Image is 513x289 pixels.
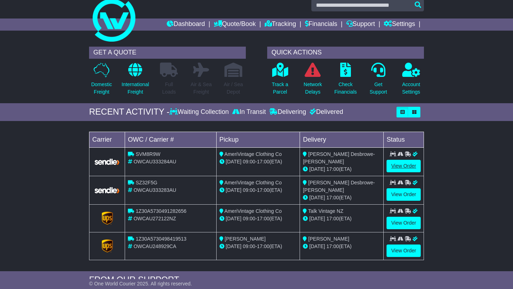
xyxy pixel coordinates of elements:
[219,243,297,250] div: - (ETA)
[224,208,282,214] span: AmeriVintage Clothing Co
[387,245,421,257] a: View Order
[160,81,178,96] p: Full Loads
[89,132,125,147] td: Carrier
[303,180,375,193] span: [PERSON_NAME] Desbrowe-[PERSON_NAME]
[257,243,269,249] span: 17:00
[226,243,242,249] span: [DATE]
[309,166,325,172] span: [DATE]
[191,81,212,96] p: Air & Sea Freight
[326,195,339,200] span: 17:00
[243,187,255,193] span: 09:00
[224,81,243,96] p: Air / Sea Depot
[326,166,339,172] span: 17:00
[136,151,160,157] span: SVM8R9W
[224,180,282,185] span: AmeriVintage Clothing Co
[326,243,339,249] span: 17:00
[384,19,415,31] a: Settings
[369,81,387,96] p: Get Support
[243,216,255,221] span: 09:00
[257,187,269,193] span: 17:00
[369,62,387,100] a: GetSupport
[402,62,421,100] a: AccountSettings
[219,186,297,194] div: - (ETA)
[303,165,380,173] div: (ETA)
[346,19,375,31] a: Support
[402,81,420,96] p: Account Settings
[304,81,322,96] p: Network Delays
[100,211,114,225] img: UPS.png
[387,217,421,229] a: View Order
[219,215,297,222] div: - (ETA)
[226,159,242,164] span: [DATE]
[387,160,421,172] a: View Order
[309,216,325,221] span: [DATE]
[89,275,424,285] div: FROM OUR SUPPORT
[334,81,357,96] p: Check Financials
[303,194,380,201] div: (ETA)
[272,81,288,96] p: Track a Parcel
[121,62,149,100] a: InternationalFreight
[121,81,149,96] p: International Freight
[134,243,176,249] span: OWCAU248929CA
[89,281,192,287] span: © One World Courier 2025. All rights reserved.
[384,132,424,147] td: Status
[309,195,325,200] span: [DATE]
[89,47,246,59] div: GET A QUOTE
[89,107,170,117] div: RECENT ACTIVITY -
[136,236,186,242] span: 1Z30A5730498419513
[224,151,282,157] span: AmeriVintage Clothing Co
[303,151,375,164] span: [PERSON_NAME] Desbrowe-[PERSON_NAME]
[267,47,424,59] div: QUICK ACTIONS
[136,180,157,185] span: SZ32F5G
[91,62,112,100] a: DomesticFreight
[134,187,176,193] span: OWCAU333283AU
[94,158,120,165] img: GetCarrierServiceLogo
[216,132,300,147] td: Pickup
[303,243,380,250] div: (ETA)
[214,19,256,31] a: Quote/Book
[219,158,297,165] div: - (ETA)
[225,236,266,242] span: [PERSON_NAME]
[308,208,343,214] span: Talk Vintage NZ
[308,108,343,116] div: Delivered
[300,132,384,147] td: Delivery
[136,208,186,214] span: 1Z30A5730491282656
[309,243,325,249] span: [DATE]
[243,243,255,249] span: 09:00
[134,216,176,221] span: OWCAU272122NZ
[91,81,112,96] p: Domestic Freight
[230,108,268,116] div: In Transit
[170,108,230,116] div: Waiting Collection
[167,19,205,31] a: Dashboard
[268,108,308,116] div: Delivering
[303,62,322,100] a: NetworkDelays
[243,159,255,164] span: 09:00
[271,62,289,100] a: Track aParcel
[134,159,176,164] span: OWCAU333284AU
[226,216,242,221] span: [DATE]
[100,239,114,253] img: UPS.png
[334,62,357,100] a: CheckFinancials
[257,216,269,221] span: 17:00
[308,236,349,242] span: [PERSON_NAME]
[305,19,337,31] a: Financials
[265,19,296,31] a: Tracking
[94,186,120,194] img: GetCarrierServiceLogo
[257,159,269,164] span: 17:00
[125,132,217,147] td: OWC / Carrier #
[387,188,421,201] a: View Order
[326,216,339,221] span: 17:00
[303,215,380,222] div: (ETA)
[226,187,242,193] span: [DATE]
